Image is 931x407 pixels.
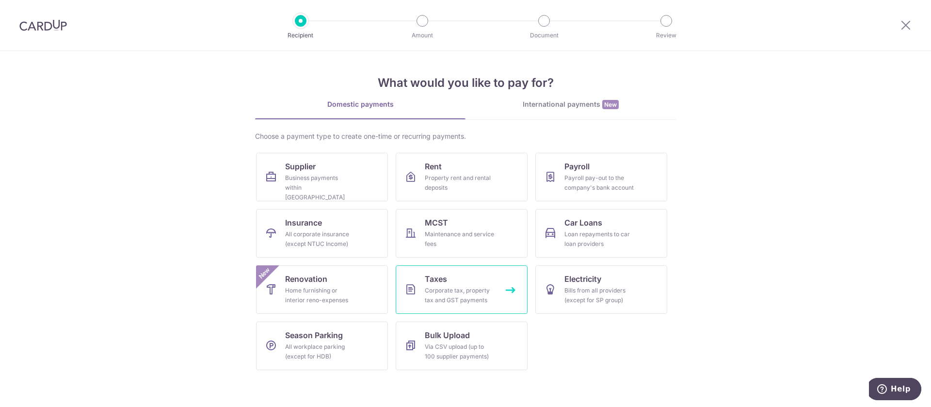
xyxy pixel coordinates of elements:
span: MCST [425,217,448,228]
span: Help [22,7,42,16]
span: Bulk Upload [425,329,470,341]
span: Payroll [564,161,590,172]
div: Corporate tax, property tax and GST payments [425,286,495,305]
div: Payroll pay-out to the company's bank account [564,173,634,193]
div: Maintenance and service fees [425,229,495,249]
a: RenovationHome furnishing or interior reno-expensesNew [256,265,388,314]
h4: What would you like to pay for? [255,74,676,92]
a: Bulk UploadVia CSV upload (up to 100 supplier payments) [396,322,528,370]
a: ElectricityBills from all providers (except for SP group) [535,265,667,314]
div: Business payments within [GEOGRAPHIC_DATA] [285,173,355,202]
span: New [257,265,273,281]
span: New [602,100,619,109]
div: Loan repayments to car loan providers [564,229,634,249]
p: Document [508,31,580,40]
img: CardUp [19,19,67,31]
p: Review [630,31,702,40]
iframe: Opens a widget where you can find more information [869,378,921,402]
a: Car LoansLoan repayments to car loan providers [535,209,667,258]
p: Amount [386,31,458,40]
div: International payments [465,99,676,110]
div: Via CSV upload (up to 100 supplier payments) [425,342,495,361]
a: TaxesCorporate tax, property tax and GST payments [396,265,528,314]
div: All corporate insurance (except NTUC Income) [285,229,355,249]
a: Season ParkingAll workplace parking (except for HDB) [256,322,388,370]
div: Domestic payments [255,99,465,109]
span: Season Parking [285,329,343,341]
a: MCSTMaintenance and service fees [396,209,528,258]
span: Electricity [564,273,601,285]
span: Rent [425,161,442,172]
p: Recipient [265,31,337,40]
span: Car Loans [564,217,602,228]
div: All workplace parking (except for HDB) [285,342,355,361]
span: Taxes [425,273,447,285]
div: Property rent and rental deposits [425,173,495,193]
span: Renovation [285,273,327,285]
div: Home furnishing or interior reno-expenses [285,286,355,305]
a: InsuranceAll corporate insurance (except NTUC Income) [256,209,388,258]
a: RentProperty rent and rental deposits [396,153,528,201]
span: Insurance [285,217,322,228]
div: Bills from all providers (except for SP group) [564,286,634,305]
a: SupplierBusiness payments within [GEOGRAPHIC_DATA] [256,153,388,201]
div: Choose a payment type to create one-time or recurring payments. [255,131,676,141]
a: PayrollPayroll pay-out to the company's bank account [535,153,667,201]
span: Supplier [285,161,316,172]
